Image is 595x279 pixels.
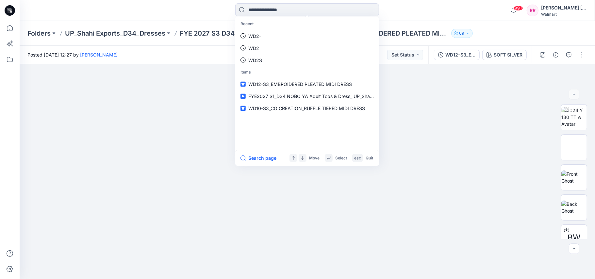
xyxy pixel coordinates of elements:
[80,52,118,57] a: [PERSON_NAME]
[309,155,320,161] p: Move
[366,155,373,161] p: Quit
[551,50,561,60] button: Details
[354,155,361,161] p: esc
[237,42,378,54] a: WD2
[541,4,587,12] div: [PERSON_NAME] [PERSON_NAME]
[248,57,262,63] p: WD2S
[240,154,276,162] button: Search page
[237,102,378,114] a: WD10-S3_CO CREATION_RUFFLE TIERED MIDI DRESS
[27,29,51,38] a: Folders
[494,51,522,58] div: SOFT SILVER
[248,32,261,39] p: WD2-
[237,54,378,66] a: WD2S
[561,171,587,184] img: Front Ghost
[335,155,347,161] p: Select
[237,66,378,78] p: Items
[237,18,378,30] p: Recent
[561,201,587,214] img: Back Ghost
[248,93,408,99] span: FYE2027 S1_D34 NOBO YA Adult Tops & Dress_ UP_Shahi Exports (Clone)
[65,29,165,38] a: UP_Shahi Exports_D34_Dresses
[237,78,378,90] a: WD12-S3_EMBROIDERED PLEATED MIDI DRESS
[445,51,475,58] div: WD12-S3_EMBROIDERED PLEATED MIDI DRESS-([DATE])
[237,30,378,42] a: WD2-
[451,29,473,38] button: 69
[513,6,523,11] span: 99+
[237,90,378,102] a: FYE2027 S1_D34 NOBO YA Adult Tops & Dress_ UP_Shahi Exports (Clone)
[459,30,465,37] p: 69
[527,5,538,16] div: RR
[180,29,307,38] a: FYE 2027 S3 D34 [DEMOGRAPHIC_DATA] Dresses - Shahi
[482,50,527,60] button: SOFT SILVER
[541,12,587,17] div: Walmart
[248,106,365,111] span: WD10-S3_CO CREATION_RUFFLE TIERED MIDI DRESS
[248,44,259,51] p: WD2
[321,29,448,38] p: WD12-S3_EMBROIDERED PLEATED MIDI DRESS
[248,81,352,87] span: WD12-S3_EMBROIDERED PLEATED MIDI DRESS
[27,51,118,58] span: Posted [DATE] 12:27 by
[568,232,581,243] span: BW
[434,50,480,60] button: WD12-S3_EMBROIDERED PLEATED MIDI DRESS-([DATE])
[561,107,587,127] img: 2024 Y 130 TT w Avatar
